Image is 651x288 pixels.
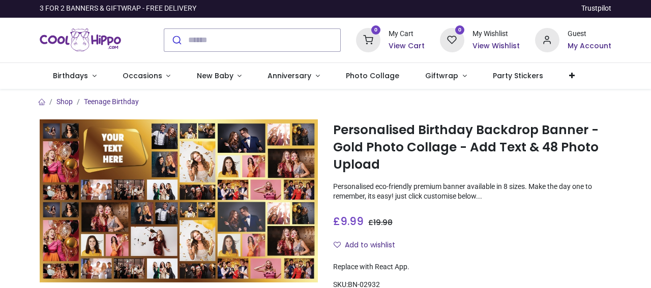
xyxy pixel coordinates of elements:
span: Occasions [123,71,162,81]
span: Photo Collage [346,71,399,81]
span: Giftwrap [425,71,458,81]
a: 0 [356,35,380,43]
a: My Account [568,41,611,51]
span: £ [333,214,364,229]
span: Anniversary [268,71,311,81]
a: Trustpilot [581,4,611,14]
span: 19.98 [373,217,393,228]
a: Giftwrap [412,63,480,89]
span: New Baby [197,71,233,81]
a: New Baby [184,63,255,89]
a: Anniversary [255,63,333,89]
div: 3 FOR 2 BANNERS & GIFTWRAP - FREE DELIVERY [40,4,196,14]
div: My Wishlist [472,29,520,39]
a: Logo of Cool Hippo [40,26,121,54]
img: Cool Hippo [40,26,121,54]
div: Replace with React App. [333,262,611,272]
a: 0 [440,35,464,43]
a: Shop [56,98,73,106]
span: 9.99 [340,214,364,229]
span: Birthdays [53,71,88,81]
div: My Cart [389,29,425,39]
div: Guest [568,29,611,39]
a: Occasions [109,63,184,89]
i: Add to wishlist [334,241,341,248]
sup: 0 [371,25,381,35]
a: Birthdays [40,63,109,89]
p: Personalised eco-friendly premium banner available in 8 sizes. Make the day one to remember, its ... [333,182,611,202]
a: View Cart [389,41,425,51]
button: Add to wishlistAdd to wishlist [333,237,404,254]
a: View Wishlist [472,41,520,51]
button: Submit [164,29,188,51]
sup: 0 [455,25,465,35]
span: Party Stickers [493,71,543,81]
a: Teenage Birthday [84,98,139,106]
img: Personalised Birthday Backdrop Banner - Gold Photo Collage - Add Text & 48 Photo Upload [40,119,318,282]
span: £ [368,217,393,228]
h1: Personalised Birthday Backdrop Banner - Gold Photo Collage - Add Text & 48 Photo Upload [333,121,611,174]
